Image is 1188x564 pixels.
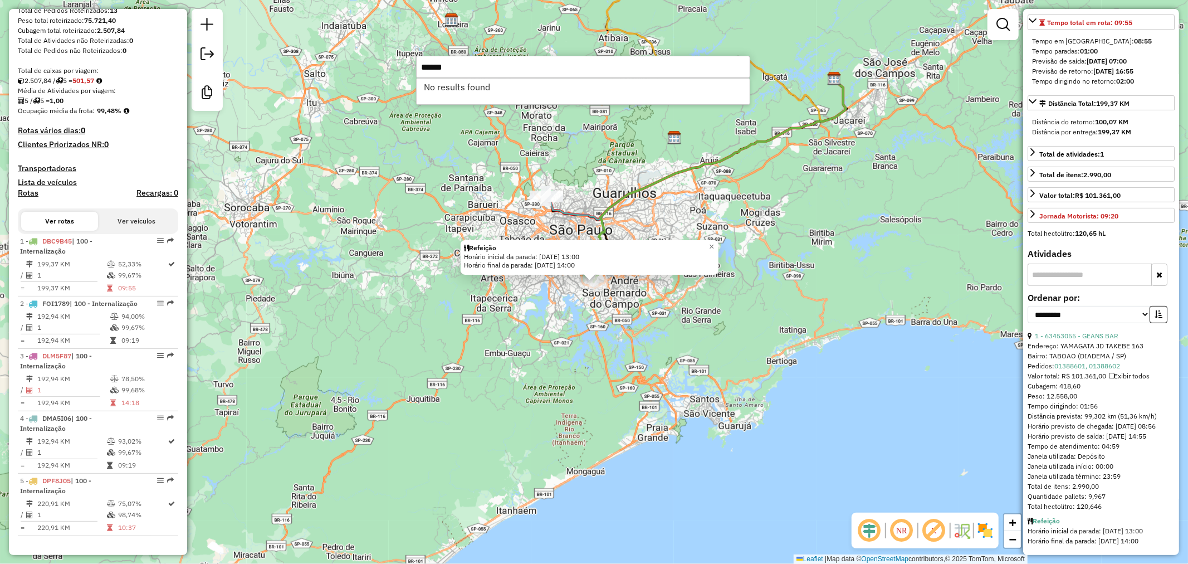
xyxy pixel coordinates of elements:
[110,313,119,320] i: % de utilização do peso
[1039,170,1111,180] div: Total de itens:
[110,324,119,331] i: % de utilização da cubagem
[1009,516,1016,529] span: +
[1028,492,1175,502] div: Quantidade pallets: 9,967
[56,77,63,84] i: Total de rotas
[118,509,168,521] td: 98,74%
[1028,95,1175,110] a: Distância Total:199,37 KM
[18,66,178,76] div: Total de caixas por viagem:
[1028,351,1175,361] div: Bairro: TABOAO (DIADEMA / SP)
[1039,99,1130,109] div: Distância Total:
[107,272,115,279] i: % de utilização da cubagem
[37,460,106,471] td: 192,94 KM
[18,188,38,198] a: Rotas
[1100,150,1104,158] strong: 1
[81,125,85,135] strong: 0
[1028,208,1175,223] a: Jornada Motorista: 09:20
[1075,191,1121,200] strong: R$ 101.361,00
[18,6,178,16] div: Total de Pedidos Roteirizados:
[18,164,178,173] h4: Transportadoras
[18,46,178,56] div: Total de Pedidos não Roteirizados:
[1028,167,1175,182] a: Total de itens:2.990,00
[796,555,823,563] a: Leaflet
[464,252,715,261] div: Horário inicial da parada: [DATE] 13:00
[196,43,218,68] a: Exportar sessão
[18,126,178,135] h4: Rotas vários dias:
[37,436,106,447] td: 192,94 KM
[110,6,118,14] strong: 13
[1039,150,1104,158] span: Total de atividades:
[18,76,178,86] div: 2.507,84 / 5 =
[1150,306,1167,323] button: Ordem crescente
[1116,77,1134,85] strong: 02:00
[107,500,115,507] i: % de utilização do peso
[1028,371,1175,381] div: Valor total: R$ 101.361,00
[1032,117,1170,127] div: Distância do retorno:
[107,261,115,268] i: % de utilização do peso
[1028,536,1175,546] div: Horário final da parada: [DATE] 14:00
[18,96,178,106] div: 5 / 5 =
[169,500,175,507] i: Rota otimizada
[84,16,116,25] strong: 75.721,40
[464,261,715,270] div: Horário final da parada: [DATE] 14:00
[26,376,33,382] i: Distância Total
[1087,57,1127,65] strong: [DATE] 07:00
[1080,47,1098,55] strong: 01:00
[1032,36,1170,46] div: Tempo em [GEOGRAPHIC_DATA]:
[124,108,129,114] em: Média calculada utilizando a maior ocupação (%Peso ou %Cubagem) de cada rota da sessão. Rotas cro...
[26,387,33,393] i: Total de Atividades
[921,517,947,544] span: Exibir rótulo
[20,414,92,432] span: 4 -
[121,322,174,333] td: 99,67%
[20,237,92,255] span: 1 -
[196,81,218,106] a: Criar modelo
[20,299,138,308] span: 2 -
[110,376,119,382] i: % de utilização do peso
[18,98,25,104] i: Total de Atividades
[856,517,883,544] span: Ocultar deslocamento
[104,139,109,149] strong: 0
[33,98,40,104] i: Total de rotas
[444,13,459,27] img: CDI Louveira
[37,322,110,333] td: 1
[26,272,33,279] i: Total de Atividades
[992,13,1014,36] a: Exibir filtros
[1039,191,1121,201] div: Valor total:
[26,324,33,331] i: Total de Atividades
[107,285,113,291] i: Tempo total em rota
[97,106,121,115] strong: 99,48%
[794,555,1028,564] div: Map data © contributors,© 2025 TomTom, Microsoft
[121,385,174,396] td: 99,68%
[42,352,71,360] span: DLM5F87
[1083,171,1111,179] strong: 2.990,00
[121,335,174,346] td: 09:19
[20,447,26,458] td: /
[1028,291,1175,304] label: Ordenar por:
[26,500,33,507] i: Distância Total
[709,242,714,251] span: ×
[1109,372,1150,380] span: Exibir todos
[98,212,175,231] button: Ver veículos
[20,397,26,409] td: =
[37,509,106,521] td: 1
[167,300,174,307] em: Rota exportada
[118,498,168,509] td: 75,07%
[1096,99,1130,108] span: 199,37 KM
[169,438,175,445] i: Rota otimizada
[1028,32,1175,91] div: Tempo total em rota: 09:55
[1039,211,1118,221] div: Jornada Motorista: 09:20
[42,299,70,308] span: FOI1789
[157,477,164,484] em: Opções
[118,447,168,458] td: 99,67%
[118,283,168,294] td: 09:55
[37,283,106,294] td: 199,37 KM
[118,259,168,270] td: 52,33%
[107,524,113,531] i: Tempo total em rota
[72,76,94,85] strong: 501,57
[107,438,115,445] i: % de utilização do peso
[1028,461,1175,471] div: Janela utilizada início: 00:00
[1028,431,1175,441] div: Horário previsto de saída: [DATE] 14:55
[1028,341,1175,351] div: Endereço: YAMAGATA JD TAKEBE 163
[42,477,71,485] span: DPF8J05
[18,36,178,46] div: Total de Atividades não Roteirizadas:
[1093,67,1133,75] strong: [DATE] 16:55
